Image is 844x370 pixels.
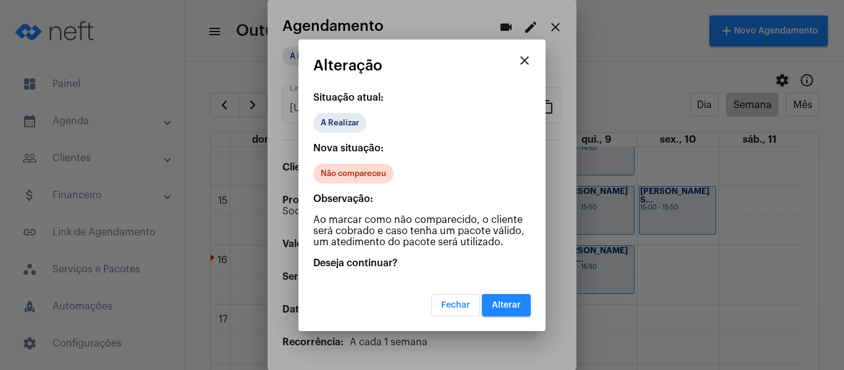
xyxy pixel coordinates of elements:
[313,164,394,183] mat-chip: Não compareceu
[441,301,470,309] span: Fechar
[313,113,366,133] mat-chip: A Realizar
[482,294,531,316] button: Alterar
[313,92,531,103] p: Situação atual:
[313,258,531,269] p: Deseja continuar?
[313,143,531,154] p: Nova situação:
[492,301,521,309] span: Alterar
[313,214,531,248] p: Ao marcar como não comparecido, o cliente será cobrado e caso tenha um pacote válido, um atedimen...
[517,53,532,68] mat-icon: close
[313,193,531,204] p: Observação:
[313,57,382,74] span: Alteração
[431,294,480,316] button: Fechar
